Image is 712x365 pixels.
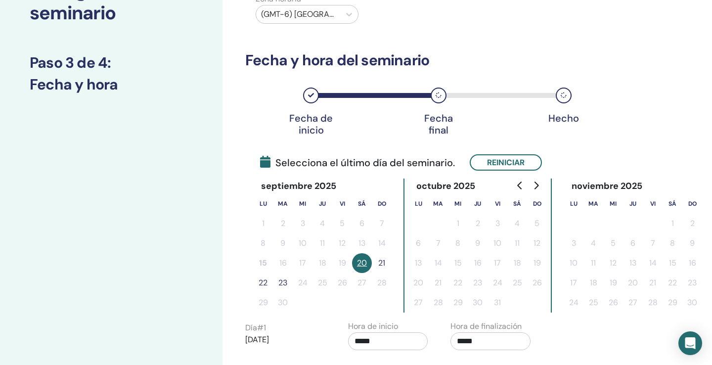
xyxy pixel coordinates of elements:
button: 22 [253,273,273,293]
button: 16 [682,253,702,273]
button: 23 [682,273,702,293]
button: 23 [468,273,488,293]
button: 28 [372,273,392,293]
h3: Fecha y hora del seminario [245,51,610,69]
p: [DATE] [245,334,325,346]
button: 24 [293,273,312,293]
button: 12 [527,233,547,253]
th: domingo [682,194,702,214]
th: jueves [312,194,332,214]
button: 18 [583,273,603,293]
button: 25 [507,273,527,293]
button: 8 [448,233,468,253]
button: 14 [428,253,448,273]
button: 2 [468,214,488,233]
button: 3 [293,214,312,233]
button: 9 [468,233,488,253]
button: 19 [332,253,352,273]
button: 29 [663,293,682,313]
button: 5 [332,214,352,233]
button: 9 [682,233,702,253]
th: viernes [643,194,663,214]
button: 20 [352,253,372,273]
div: Fecha final [414,112,463,136]
button: 25 [312,273,332,293]
button: 15 [448,253,468,273]
button: 19 [527,253,547,273]
div: Hecho [539,112,588,124]
button: 30 [273,293,293,313]
button: 6 [623,233,643,253]
th: lunes [408,194,428,214]
button: 13 [352,233,372,253]
button: 4 [583,233,603,253]
button: 21 [643,273,663,293]
th: lunes [564,194,583,214]
label: Día # 1 [245,322,266,334]
th: martes [273,194,293,214]
th: martes [583,194,603,214]
button: Go to previous month [512,176,528,195]
th: viernes [332,194,352,214]
button: 29 [448,293,468,313]
button: 24 [488,273,507,293]
button: 30 [682,293,702,313]
button: 11 [507,233,527,253]
th: jueves [468,194,488,214]
button: 16 [468,253,488,273]
button: 2 [682,214,702,233]
button: 26 [332,273,352,293]
button: 23 [273,273,293,293]
button: 18 [507,253,527,273]
button: 6 [408,233,428,253]
button: 15 [663,253,682,273]
button: 6 [352,214,372,233]
button: 17 [293,253,312,273]
button: 8 [253,233,273,253]
th: miércoles [603,194,623,214]
th: miércoles [448,194,468,214]
button: 3 [488,214,507,233]
button: 12 [332,233,352,253]
button: 7 [428,233,448,253]
button: 3 [564,233,583,253]
th: jueves [623,194,643,214]
button: 30 [468,293,488,313]
button: 10 [564,253,583,273]
h3: Fecha y hora [30,76,193,93]
th: sábado [663,194,682,214]
button: 1 [448,214,468,233]
div: octubre 2025 [408,179,484,194]
button: 20 [623,273,643,293]
button: 21 [372,253,392,273]
button: 19 [603,273,623,293]
button: 28 [428,293,448,313]
button: 10 [488,233,507,253]
button: 13 [623,253,643,273]
button: 7 [643,233,663,253]
button: 17 [564,273,583,293]
button: 5 [603,233,623,253]
h3: Paso 3 de 4 : [30,54,193,72]
button: 9 [273,233,293,253]
button: 14 [372,233,392,253]
th: domingo [372,194,392,214]
button: 31 [488,293,507,313]
button: 18 [312,253,332,273]
button: 27 [623,293,643,313]
button: 14 [643,253,663,273]
th: viernes [488,194,507,214]
button: 2 [273,214,293,233]
button: 8 [663,233,682,253]
button: 4 [507,214,527,233]
button: 4 [312,214,332,233]
div: Fecha de inicio [286,112,336,136]
button: 17 [488,253,507,273]
button: 25 [583,293,603,313]
button: Go to next month [528,176,544,195]
button: 22 [448,273,468,293]
th: sábado [352,194,372,214]
label: Hora de inicio [348,320,398,332]
button: 1 [253,214,273,233]
th: sábado [507,194,527,214]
